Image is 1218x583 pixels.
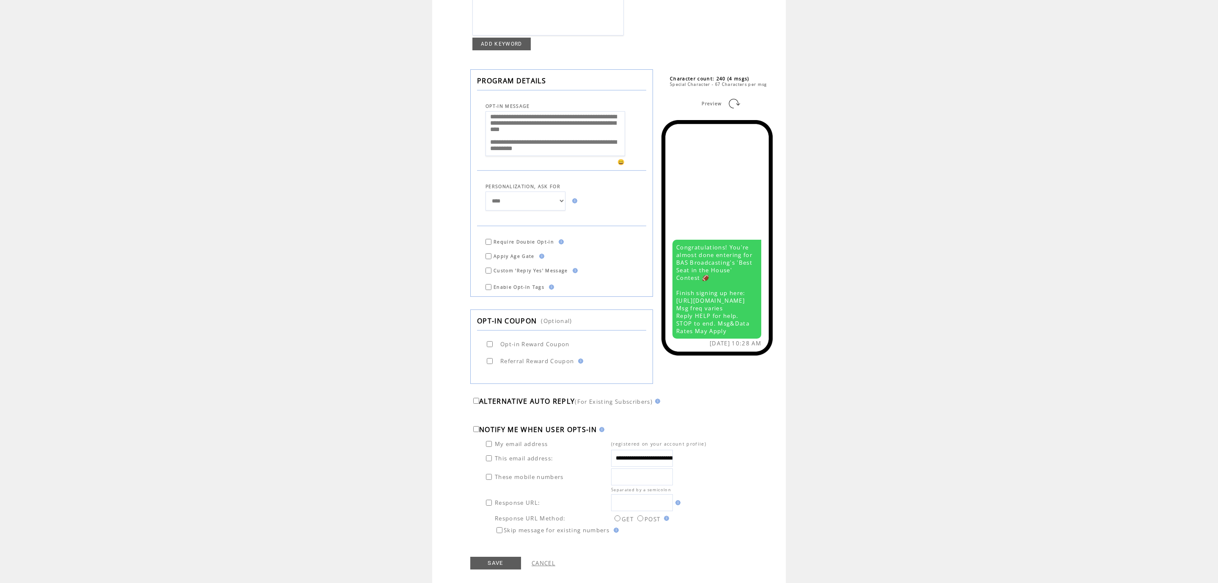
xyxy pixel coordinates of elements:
[614,515,620,521] input: GET
[494,253,535,259] span: Apply Age Gate
[500,340,570,348] span: Opt-in Reward Coupon
[670,76,749,82] span: Character count: 240 (4 msgs)
[479,397,575,406] span: ALTERNATIVE AUTO REPLY
[494,239,554,245] span: Require Double Opt-in
[495,499,540,506] span: Response URL:
[546,285,554,290] img: help.gif
[495,515,566,522] span: Response URL Method:
[470,557,521,569] a: SAVE
[635,515,660,523] label: POST
[494,268,568,274] span: Custom 'Reply Yes' Message
[495,454,553,462] span: This email address:
[495,473,564,481] span: These mobile numbers
[702,101,721,107] span: Preview
[637,515,643,521] input: POST
[500,357,574,365] span: Referral Reward Coupon
[495,440,548,448] span: My email address
[556,239,564,244] img: help.gif
[611,487,671,493] span: Separated by a semicolon
[612,515,634,523] label: GET
[537,254,544,259] img: help.gif
[479,425,597,434] span: NOTIFY ME WHEN USER OPTS-IN
[570,268,578,273] img: help.gif
[477,76,546,85] span: PROGRAM DETAILS
[661,516,669,521] img: help.gif
[541,317,572,325] span: (Optional)
[575,398,653,405] span: (For Existing Subscribers)
[486,103,530,109] span: OPT-IN MESSAGE
[617,158,625,166] span: 😀
[676,244,752,335] span: Congratulations! You're almost done entering for BAS Broadcasting's 'Best Seat in the House' Cont...
[670,82,767,87] span: Special Character - 67 Characters per msg
[472,38,531,50] a: ADD KEYWORD
[611,441,706,447] span: (registered on your account profile)
[597,427,604,432] img: help.gif
[653,399,660,404] img: help.gif
[576,359,583,364] img: help.gif
[494,284,544,290] span: Enable Opt-in Tags
[486,183,560,189] span: PERSONALIZATION, ASK FOR
[504,526,609,534] span: Skip message for existing numbers
[611,528,619,533] img: help.gif
[673,500,680,505] img: help.gif
[570,198,577,203] img: help.gif
[710,339,761,347] span: [DATE] 10:28 AM
[532,559,555,567] a: CANCEL
[477,316,537,326] span: OPT-IN COUPON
